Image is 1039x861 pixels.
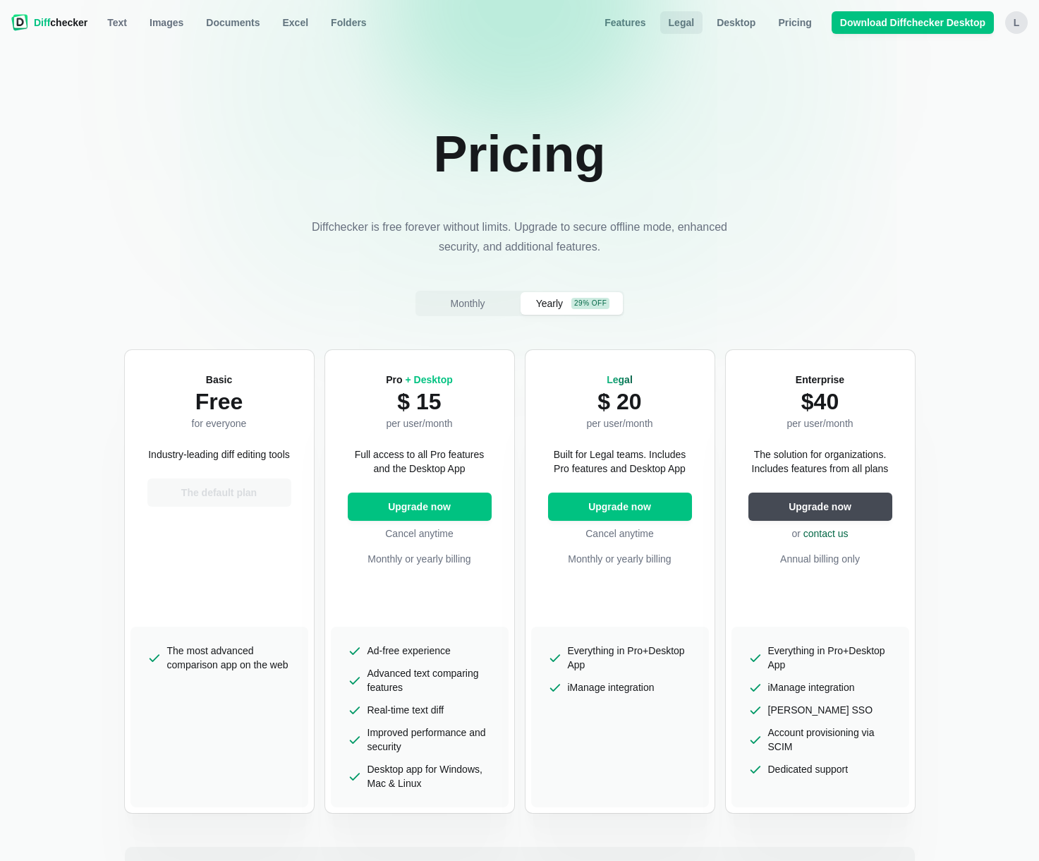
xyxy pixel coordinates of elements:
span: Ad-free experience [367,644,451,658]
p: The solution for organizations. Includes features from all plans [748,447,892,476]
p: Cancel anytime [348,526,492,541]
a: Download Diffchecker Desktop [832,11,994,34]
button: l [1005,11,1028,34]
span: Everything in Pro+Desktop App [568,644,692,672]
span: Text [104,16,130,30]
p: Monthly or yearly billing [548,552,692,566]
p: or [748,526,892,541]
span: Real-time text diff [367,703,444,717]
p: per user/month [586,416,652,430]
a: contact us [803,528,849,539]
button: Upgrade now [548,493,692,521]
span: Everything in Pro+Desktop App [768,644,892,672]
div: 29% off [571,298,609,309]
span: Download Diffchecker Desktop [837,16,988,30]
p: Industry-leading diff editing tools [148,447,290,462]
h2: Basic [192,373,247,387]
button: Upgrade now [348,493,492,521]
a: Text [99,11,135,34]
button: The default plan [147,478,291,507]
a: Images [141,11,192,34]
span: Excel [280,16,312,30]
span: Account provisioning via SCIM [768,725,892,754]
span: Improved performance and security [367,725,492,754]
button: Folders [322,11,375,34]
span: Folders [328,16,370,30]
a: Pricing [770,11,820,34]
button: Upgrade now [748,493,892,521]
span: iManage integration [568,680,655,694]
p: $ 15 [386,387,453,416]
span: Desktop app for Windows, Mac & Linux [367,762,492,790]
button: Yearly29% off [521,292,623,315]
span: Documents [203,16,262,30]
span: Legal [607,374,633,385]
span: Upgrade now [786,500,854,514]
p: per user/month [386,416,453,430]
span: checker [34,16,87,30]
h2: Enterprise [786,373,853,387]
p: Cancel anytime [548,526,692,541]
span: Upgrade now [585,500,654,514]
span: The default plan [178,486,260,500]
span: Upgrade now [385,500,454,514]
p: Diffchecker is free forever without limits. Upgrade to secure offline mode, enhanced security, an... [308,217,731,257]
a: Desktop [708,11,764,34]
p: per user/month [786,416,853,430]
span: Yearly [533,296,566,311]
span: Pricing [775,16,814,30]
span: [PERSON_NAME] SSO [768,703,873,717]
h1: Pricing [433,124,605,183]
span: Legal [666,16,698,30]
a: Features [596,11,654,34]
span: Features [602,16,648,30]
p: Built for Legal teams. Includes Pro features and Desktop App [548,447,692,476]
a: Documents [198,11,268,34]
button: Monthly [417,292,519,315]
a: Diffchecker [11,11,87,34]
p: Monthly or yearly billing [348,552,492,566]
p: Annual billing only [748,552,892,566]
span: Monthly [447,296,487,311]
img: Diffchecker logo [11,14,28,31]
span: Diff [34,17,50,28]
p: $ 20 [586,387,652,416]
a: Legal [660,11,703,34]
span: The most advanced comparison app on the web [167,644,291,672]
span: Dedicated support [768,762,849,776]
a: Excel [274,11,317,34]
span: Advanced text comparing features [367,666,492,694]
p: $40 [786,387,853,416]
p: Free [192,387,247,416]
span: Desktop [714,16,758,30]
p: for everyone [192,416,247,430]
span: iManage integration [768,680,855,694]
span: + Desktop [405,374,452,385]
p: Full access to all Pro features and the Desktop App [348,447,492,476]
h2: Pro [386,373,453,387]
span: Images [147,16,186,30]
